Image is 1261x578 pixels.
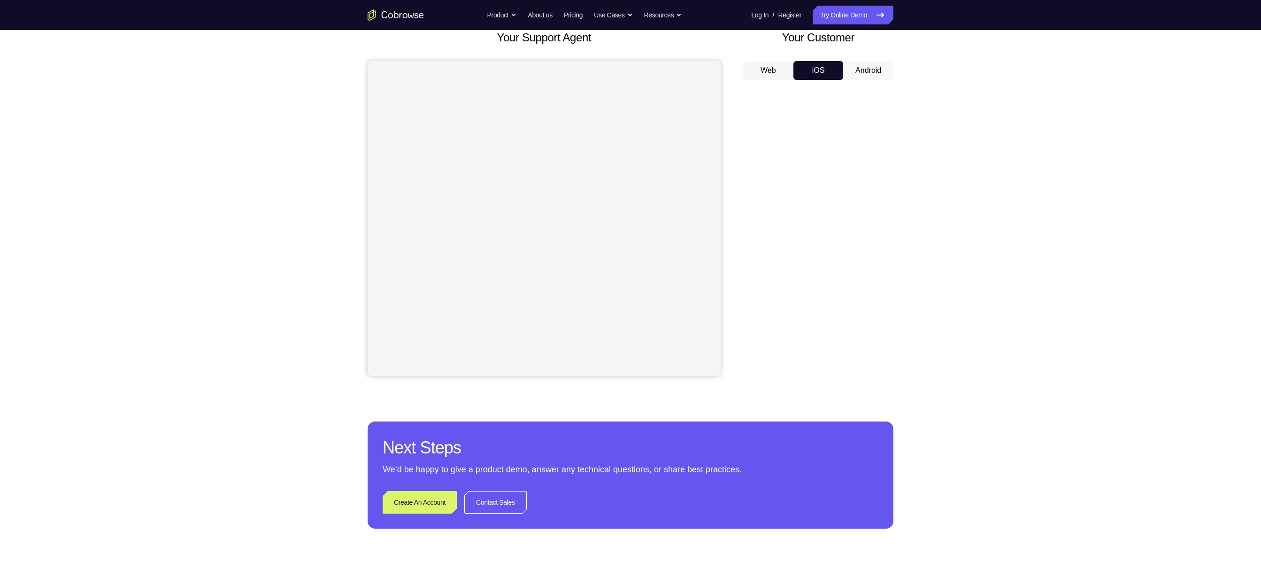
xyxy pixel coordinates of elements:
button: Product [487,6,517,24]
a: Try Online Demo [813,6,893,24]
h2: Your Support Agent [368,29,721,46]
a: Log In [751,6,769,24]
h2: Next Steps [383,437,878,459]
span: / [772,9,774,21]
button: Use Cases [594,6,632,24]
a: Pricing [564,6,583,24]
button: Resources [644,6,682,24]
button: Android [843,61,893,80]
iframe: Agent [368,61,721,376]
a: Contact Sales [464,491,527,514]
button: iOS [793,61,844,80]
p: We’d be happy to give a product demo, answer any technical questions, or share best practices. [383,463,878,476]
h2: Your Customer [743,29,893,46]
a: Go to the home page [368,9,424,21]
a: Create An Account [383,491,457,514]
a: About us [528,6,552,24]
a: Register [778,6,801,24]
button: Web [743,61,793,80]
